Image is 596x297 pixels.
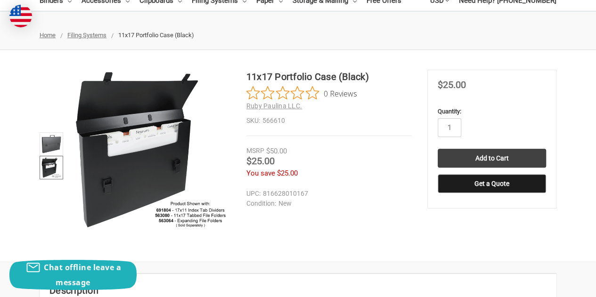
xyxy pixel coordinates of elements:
[67,32,106,39] a: Filing Systems
[246,169,275,177] span: You save
[246,189,261,199] dt: UPC:
[41,157,62,178] img: 11x17 Portfolio Case (Black)
[41,134,62,154] img: 11x17 Portfolio Case (Black)
[277,169,298,177] span: $25.00
[246,199,408,209] dd: New
[246,199,276,209] dt: Condition:
[246,102,302,110] a: Ruby Paulina LLC.
[438,174,546,193] button: Get a Quote
[438,149,546,168] input: Add to Cart
[438,79,466,90] span: $25.00
[40,32,56,39] a: Home
[324,86,357,100] span: 0 Reviews
[438,107,546,116] label: Quantity:
[9,260,137,290] button: Chat offline leave a message
[246,116,260,126] dt: SKU:
[44,262,121,288] span: Chat offline leave a message
[246,116,412,126] dd: 566610
[246,146,264,156] div: MSRP
[71,70,231,230] img: 11x17 Portfolio Case (Black)
[246,86,357,100] button: Rated 0 out of 5 stars from 0 reviews. Jump to reviews.
[246,155,275,167] span: $25.00
[9,5,32,27] img: duty and tax information for United States
[246,189,408,199] dd: 816628010167
[246,70,412,84] h1: 11x17 Portfolio Case (Black)
[118,32,194,39] span: 11x17 Portfolio Case (Black)
[266,147,287,155] span: $50.00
